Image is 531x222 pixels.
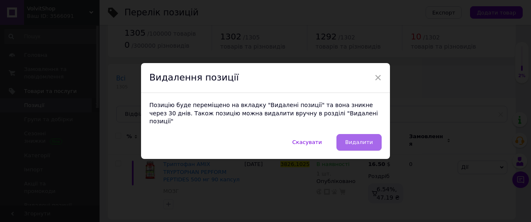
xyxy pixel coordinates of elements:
button: Скасувати [284,134,331,151]
span: Видалити [345,139,373,145]
button: Видалити [336,134,382,151]
span: Скасувати [292,139,322,145]
span: Видалення позиції [149,72,239,83]
span: Позицію буде переміщено на вкладку "Видалені позиції" та вона зникне через 30 днів. Також позицію... [149,102,378,124]
span: × [374,71,382,85]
